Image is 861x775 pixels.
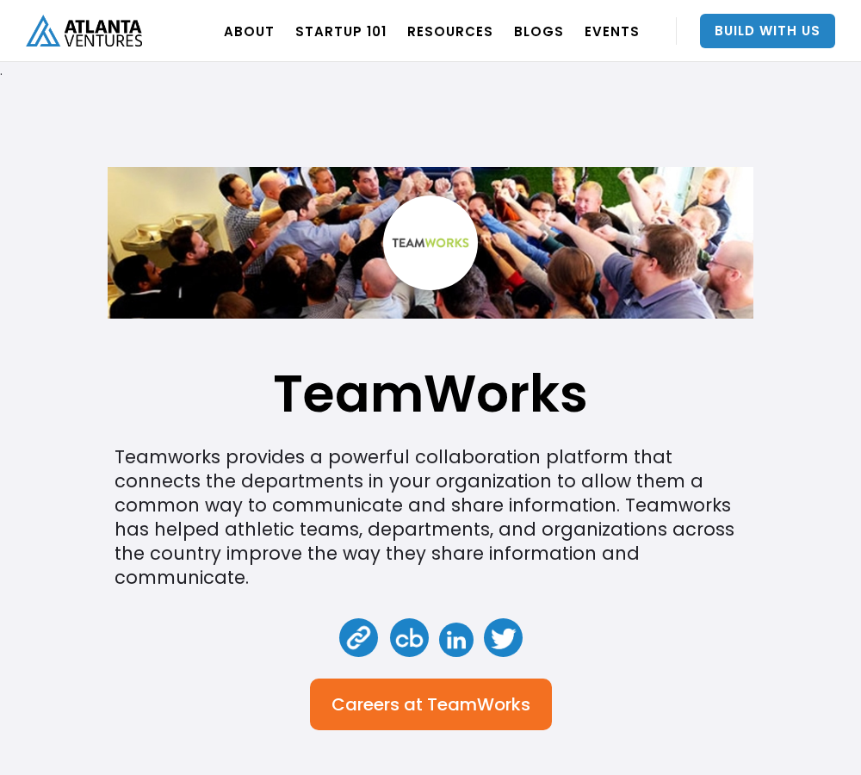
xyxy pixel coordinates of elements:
div: Teamworks provides a powerful collaboration platform that connects the departments in your organi... [115,445,747,590]
a: Careers atTeamWorks [310,679,552,730]
div: Careers at [331,696,423,713]
a: Startup 101 [295,7,387,55]
div: TeamWorks [427,696,530,713]
a: Build With Us [700,14,835,48]
a: BLOGS [514,7,564,55]
h1: TeamWorks [273,372,588,415]
a: RESOURCES [407,7,493,55]
a: EVENTS [585,7,640,55]
a: ABOUT [224,7,275,55]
